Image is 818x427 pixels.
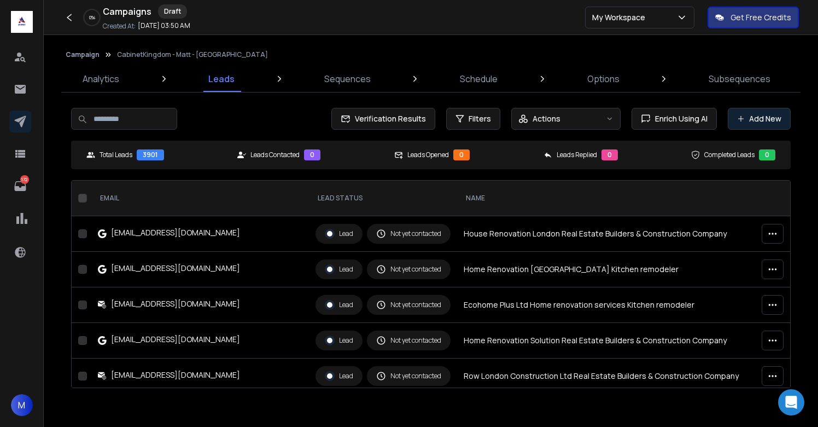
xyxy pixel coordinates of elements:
p: Completed Leads [704,151,755,159]
div: Lead [325,371,353,381]
p: Options [587,72,620,85]
a: Analytics [76,66,126,92]
p: 0 % [89,14,95,21]
div: Open Intercom Messenger [778,389,804,416]
h1: Campaigns [103,5,151,18]
p: 172 [20,175,29,184]
div: [EMAIL_ADDRESS][DOMAIN_NAME] [111,370,240,380]
p: Subsequences [709,72,770,85]
div: Draft [158,4,187,19]
a: Subsequences [702,66,777,92]
div: Lead [325,264,353,274]
p: My Workspace [592,12,650,23]
p: Actions [533,113,560,124]
p: Created At: [103,22,136,31]
button: M [11,394,33,416]
div: Lead [325,336,353,345]
div: 0 [453,149,470,160]
p: Schedule [460,72,498,85]
th: EMAIL [91,181,309,216]
div: Not yet contacted [376,229,441,239]
div: 0 [601,149,618,160]
button: Filters [446,108,500,130]
p: CabinetKingdom - Matt - [GEOGRAPHIC_DATA] [117,50,268,59]
div: Lead [325,300,353,310]
button: Verification Results [331,108,435,130]
div: [EMAIL_ADDRESS][DOMAIN_NAME] [111,334,240,345]
a: Schedule [453,66,504,92]
button: Add New [728,108,791,130]
p: Leads Opened [407,151,449,159]
div: Not yet contacted [376,300,441,310]
p: Leads Contacted [250,151,300,159]
p: Sequences [324,72,371,85]
div: [EMAIL_ADDRESS][DOMAIN_NAME] [111,263,240,274]
div: Not yet contacted [376,264,441,274]
div: 0 [304,149,320,160]
p: Leads [208,72,235,85]
div: Lead [325,229,353,239]
th: LEAD STATUS [309,181,457,216]
p: Leads Replied [557,151,597,159]
span: Enrich Using AI [651,113,708,124]
div: Not yet contacted [376,336,441,345]
a: Options [581,66,626,92]
p: Total Leads [100,151,132,159]
div: [EMAIL_ADDRESS][DOMAIN_NAME] [111,298,240,309]
img: logo [11,11,33,33]
span: Filters [469,113,491,124]
p: [DATE] 03:50 AM [138,21,190,30]
div: 0 [759,149,775,160]
div: Not yet contacted [376,371,441,381]
a: Leads [202,66,241,92]
p: Analytics [83,72,119,85]
button: Campaign [66,50,100,59]
span: Verification Results [350,113,426,124]
a: 172 [9,175,31,197]
p: Get Free Credits [731,12,791,23]
div: [EMAIL_ADDRESS][DOMAIN_NAME] [111,227,240,238]
a: Sequences [318,66,377,92]
button: Enrich Using AI [632,108,717,130]
button: Get Free Credits [708,7,799,28]
div: 3901 [137,149,164,160]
